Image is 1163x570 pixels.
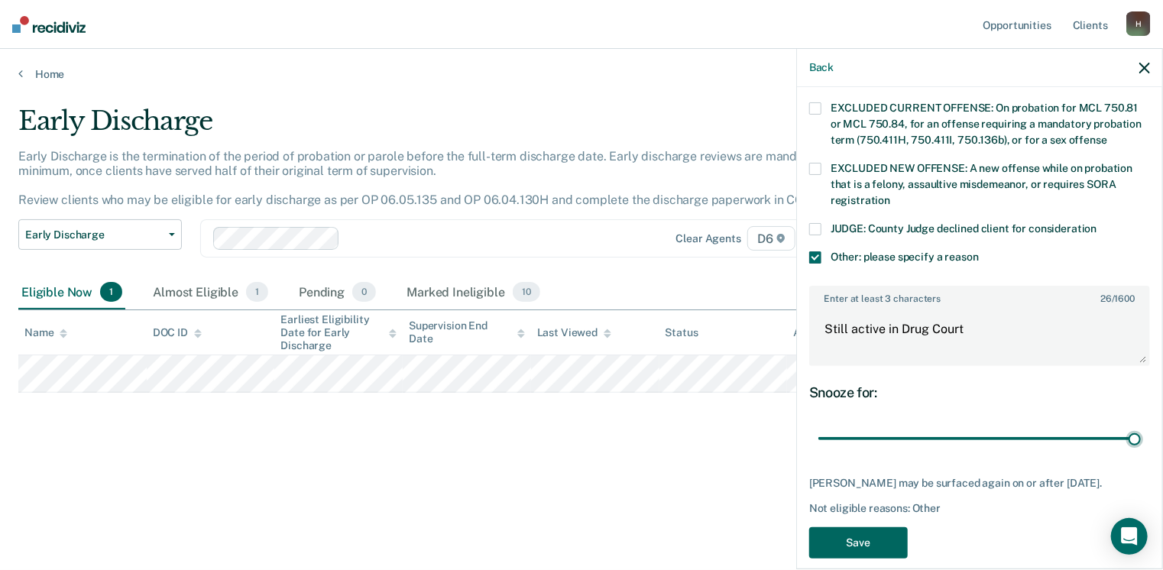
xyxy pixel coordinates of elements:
div: Name [24,326,67,339]
div: Assigned to [793,326,865,339]
span: 1 [100,282,122,302]
div: Pending [296,276,379,309]
div: Marked Ineligible [403,276,543,309]
span: 10 [513,282,540,302]
span: EXCLUDED NEW OFFENSE: A new offense while on probation that is a felony, assaultive misdemeanor, ... [831,162,1132,206]
div: Earliest Eligibility Date for Early Discharge [280,313,397,351]
div: Snooze for: [809,384,1150,401]
div: Supervision End Date [409,319,525,345]
textarea: Still active in Drug Court [811,308,1148,364]
div: [PERSON_NAME] may be surfaced again on or after [DATE]. [809,477,1150,490]
div: Last Viewed [537,326,611,339]
div: Status [666,326,698,339]
p: Early Discharge is the termination of the period of probation or parole before the full-term disc... [18,149,840,208]
button: Back [809,61,834,74]
span: EXCLUDED CURRENT OFFENSE: On probation for MCL 750.81 or MCL 750.84, for an offense requiring a m... [831,102,1142,146]
div: Early Discharge [18,105,891,149]
div: DOC ID [153,326,202,339]
a: Home [18,67,1145,81]
span: / 1600 [1100,293,1135,304]
span: 1 [246,282,268,302]
span: JUDGE: County Judge declined client for consideration [831,222,1097,235]
div: Clear agents [676,232,741,245]
div: Almost Eligible [150,276,271,309]
div: H [1126,11,1151,36]
div: Open Intercom Messenger [1111,518,1148,555]
span: 0 [352,282,376,302]
span: D6 [747,226,795,251]
span: Early Discharge [25,228,163,241]
img: Recidiviz [12,16,86,33]
div: Eligible Now [18,276,125,309]
span: Other: please specify a reason [831,251,979,263]
button: Save [809,527,908,559]
div: Not eligible reasons: Other [809,502,1150,515]
label: Enter at least 3 characters [811,287,1148,304]
span: 26 [1100,293,1112,304]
